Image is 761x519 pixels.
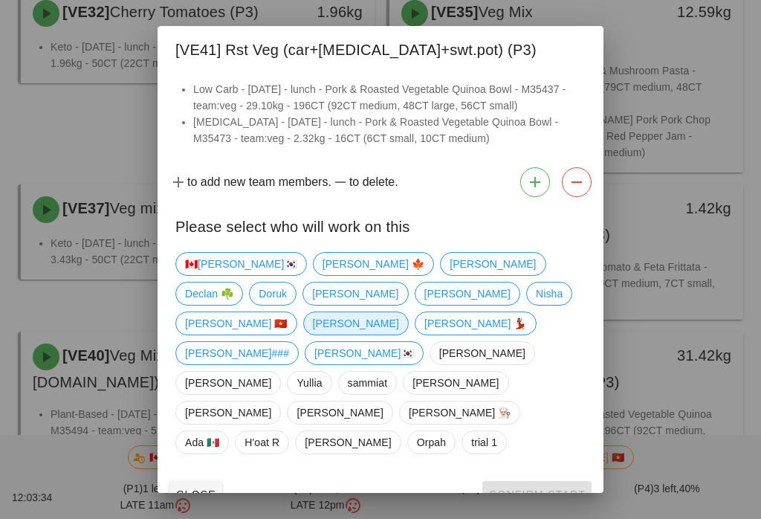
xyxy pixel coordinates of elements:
span: [PERSON_NAME] [450,253,536,275]
span: [PERSON_NAME] 👨🏼‍🍳 [409,402,511,424]
span: [PERSON_NAME] [312,283,398,305]
span: [PERSON_NAME] [185,402,271,424]
span: Ada 🇲🇽 [185,431,219,454]
div: Please select who will work on this [158,203,603,246]
span: [PERSON_NAME] [439,342,525,364]
div: [VE41] Rst Veg (car+[MEDICAL_DATA]+swt.pot) (P3) [158,26,603,69]
span: [PERSON_NAME] [305,431,391,454]
span: Nisha [536,283,563,305]
span: Yullia [297,372,322,394]
li: Low Carb - [DATE] - lunch - Pork & Roasted Vegetable Quinoa Bowl - M35437 - team:veg - 29.10kg - ... [193,81,586,114]
span: Close [175,489,216,500]
span: Orpah [417,431,446,454]
span: sammiat [348,372,388,394]
span: [PERSON_NAME] [297,402,383,424]
span: [PERSON_NAME] [313,312,399,335]
span: [PERSON_NAME] 🇻🇳 [185,312,288,335]
span: H'oat R [245,431,279,454]
span: [PERSON_NAME] [412,372,499,394]
span: trial 1 [471,431,497,454]
span: [PERSON_NAME] 💃🏽 [424,312,527,335]
span: [PERSON_NAME] [185,372,271,394]
li: [MEDICAL_DATA] - [DATE] - lunch - Pork & Roasted Vegetable Quinoa Bowl - M35473 - team:veg - 2.32... [193,114,586,146]
span: [PERSON_NAME] 🍁 [323,253,425,275]
span: Doruk [259,283,287,305]
button: Close [169,481,222,508]
span: 🇨🇦[PERSON_NAME]🇰🇷 [185,253,297,275]
span: [PERSON_NAME] [424,283,511,305]
div: to add new team members. to delete. [158,161,603,203]
span: [PERSON_NAME]🇰🇷 [314,342,414,364]
span: Declan ☘️ [185,283,233,305]
span: [PERSON_NAME]### [185,342,289,364]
